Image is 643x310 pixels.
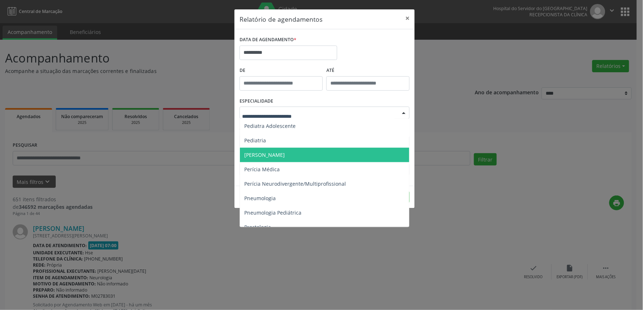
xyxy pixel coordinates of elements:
[244,180,346,187] span: Perícia Neurodivergente/Multiprofissional
[244,195,276,202] span: Pneumologia
[400,9,415,27] button: Close
[244,151,285,158] span: [PERSON_NAME]
[240,96,273,107] label: ESPECIALIDADE
[244,209,301,216] span: Pneumologia Pediátrica
[244,122,296,129] span: Pediatra Adolescente
[244,224,271,231] span: Proctologia
[244,166,280,173] span: Perícia Médica
[240,34,296,46] label: DATA DE AGENDAMENTO
[244,137,266,144] span: Pediatria
[240,65,323,76] label: De
[240,14,322,24] h5: Relatório de agendamentos
[326,65,410,76] label: ATÉ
